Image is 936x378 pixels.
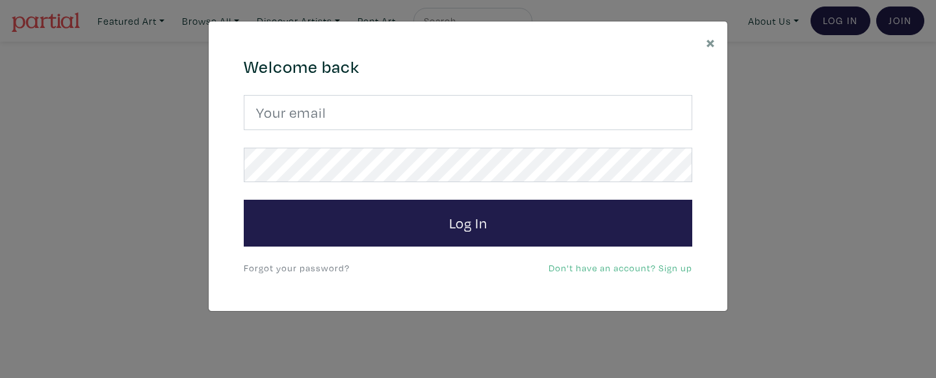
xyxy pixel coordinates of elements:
button: Close [694,21,727,62]
input: Your email [244,95,692,130]
button: Log In [244,200,692,247]
h4: Welcome back [244,57,692,77]
span: × [706,31,716,53]
a: Don't have an account? Sign up [549,262,692,274]
a: Forgot your password? [244,262,350,274]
